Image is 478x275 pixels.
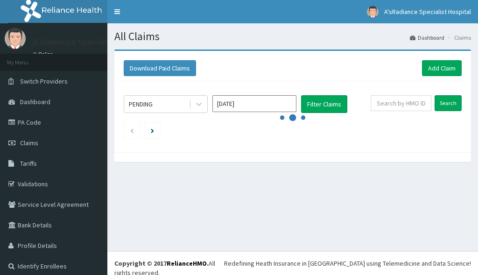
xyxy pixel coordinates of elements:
a: Previous page [130,126,134,134]
svg: audio-loading [279,104,307,132]
p: A'sRadiance Specialist Hospital [33,38,147,46]
input: Search by HMO ID [371,95,431,111]
div: Redefining Heath Insurance in [GEOGRAPHIC_DATA] using Telemedicine and Data Science! [224,259,471,268]
a: RelianceHMO [167,259,207,268]
a: Dashboard [410,34,444,42]
input: Select Month and Year [212,95,296,112]
a: Online [33,51,55,57]
a: Add Claim [422,60,462,76]
li: Claims [445,34,471,42]
span: Tariffs [20,159,37,168]
div: PENDING [129,99,153,109]
a: Next page [151,126,154,134]
span: Claims [20,139,38,147]
strong: Copyright © 2017 . [114,259,209,268]
img: User Image [367,6,379,18]
input: Search [435,95,462,111]
span: Switch Providers [20,77,68,85]
h1: All Claims [114,30,471,42]
span: A'sRadiance Specialist Hospital [384,7,471,16]
button: Download Paid Claims [124,60,196,76]
button: Filter Claims [301,95,347,113]
span: Dashboard [20,98,50,106]
img: User Image [5,28,26,49]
